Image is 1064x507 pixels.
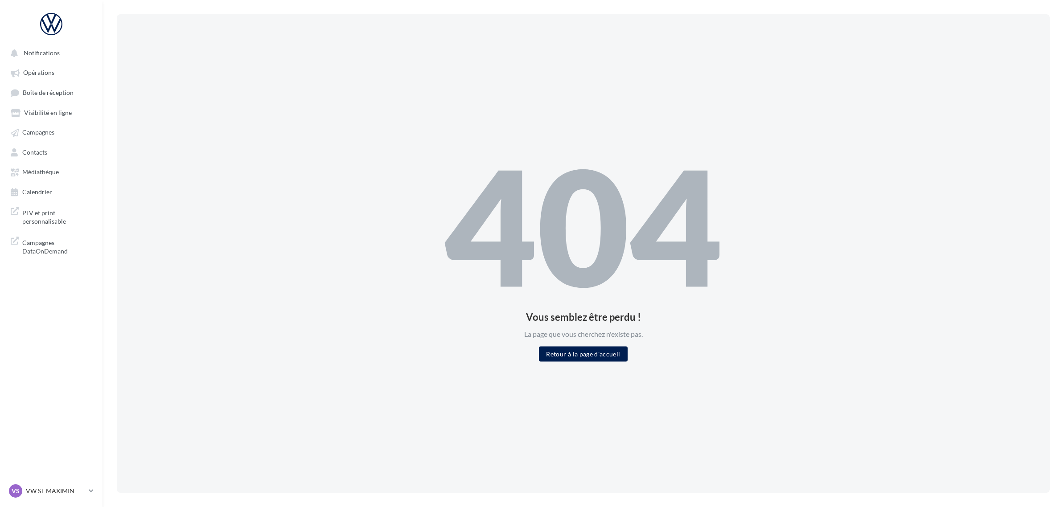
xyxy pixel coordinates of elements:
span: Campagnes DataOnDemand [22,237,92,256]
span: Médiathèque [22,168,59,176]
a: Visibilité en ligne [5,104,97,120]
span: Boîte de réception [23,89,74,96]
span: Contacts [22,148,47,156]
button: Notifications [5,45,94,61]
span: Calendrier [22,188,52,196]
a: Campagnes [5,124,97,140]
span: PLV et print personnalisable [22,207,92,226]
span: Visibilité en ligne [24,109,72,116]
a: Opérations [5,64,97,80]
span: Opérations [23,69,54,77]
div: 404 [444,146,723,305]
span: Notifications [24,49,60,57]
a: Campagnes DataOnDemand [5,233,97,259]
a: Médiathèque [5,164,97,180]
span: VS [12,487,20,495]
a: Boîte de réception [5,84,97,101]
span: Campagnes [22,129,54,136]
a: VS VW ST MAXIMIN [7,482,95,499]
button: Retour à la page d'accueil [539,346,627,361]
p: VW ST MAXIMIN [26,487,85,495]
a: PLV et print personnalisable [5,203,97,229]
a: Contacts [5,144,97,160]
a: Calendrier [5,184,97,200]
div: La page que vous cherchez n'existe pas. [444,329,723,339]
div: Vous semblez être perdu ! [444,312,723,322]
